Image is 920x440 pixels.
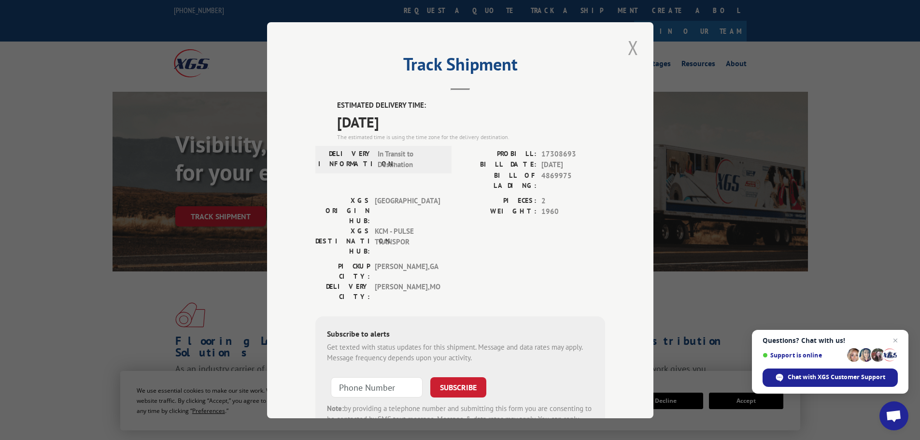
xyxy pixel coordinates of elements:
label: PROBILL: [460,148,537,159]
input: Phone Number [331,377,423,397]
div: The estimated time is using the time zone for the delivery destination. [337,132,605,141]
span: 4869975 [541,170,605,190]
span: 1960 [541,206,605,217]
span: [DATE] [541,159,605,170]
span: In Transit to Destination [378,148,443,170]
span: Chat with XGS Customer Support [788,373,885,382]
label: PIECES: [460,195,537,206]
span: Chat with XGS Customer Support [763,369,898,387]
span: 2 [541,195,605,206]
span: KCM - PULSE TRANSPOR [375,226,440,256]
button: SUBSCRIBE [430,377,486,397]
label: BILL DATE: [460,159,537,170]
span: 17308693 [541,148,605,159]
label: ESTIMATED DELIVERY TIME: [337,100,605,111]
span: [PERSON_NAME] , GA [375,261,440,281]
label: XGS ORIGIN HUB: [315,195,370,226]
label: XGS DESTINATION HUB: [315,226,370,256]
span: [GEOGRAPHIC_DATA] [375,195,440,226]
span: [PERSON_NAME] , MO [375,281,440,301]
label: WEIGHT: [460,206,537,217]
span: Support is online [763,352,844,359]
div: Subscribe to alerts [327,327,594,341]
div: Get texted with status updates for this shipment. Message and data rates may apply. Message frequ... [327,341,594,363]
label: PICKUP CITY: [315,261,370,281]
button: Close modal [625,34,641,61]
span: [DATE] [337,111,605,132]
strong: Note: [327,403,344,412]
span: Questions? Chat with us! [763,337,898,344]
a: Open chat [879,401,908,430]
h2: Track Shipment [315,57,605,76]
label: BILL OF LADING: [460,170,537,190]
label: DELIVERY INFORMATION: [318,148,373,170]
label: DELIVERY CITY: [315,281,370,301]
div: by providing a telephone number and submitting this form you are consenting to be contacted by SM... [327,403,594,436]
